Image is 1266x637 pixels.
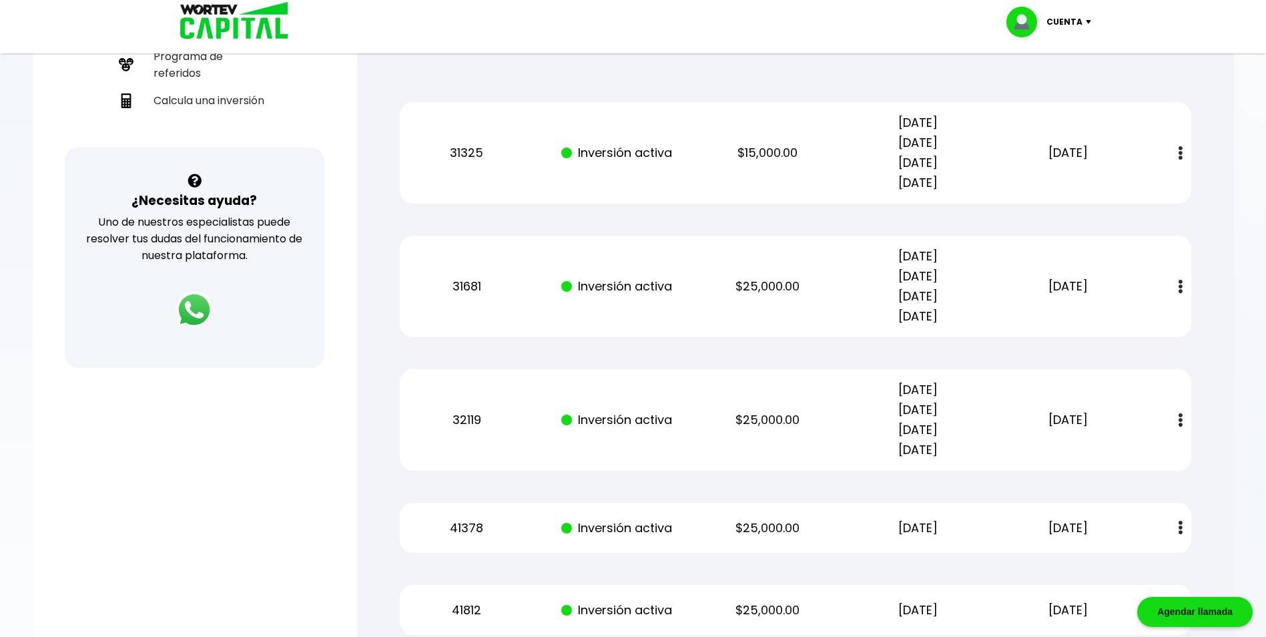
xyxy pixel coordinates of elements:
p: 41812 [403,600,530,620]
p: [DATE] [854,518,981,538]
h3: ¿Necesitas ayuda? [131,191,257,210]
p: [DATE] [854,600,981,620]
p: 31681 [403,276,530,296]
p: Inversión activa [554,600,681,620]
p: $25,000.00 [704,600,831,620]
p: $15,000.00 [704,143,831,163]
p: $25,000.00 [704,518,831,538]
a: Calcula una inversión [113,87,276,114]
p: [DATE] [DATE] [DATE] [DATE] [854,246,981,327]
img: recomiendanos-icon.9b8e9327.svg [119,57,133,72]
p: [DATE] [DATE] [DATE] [DATE] [854,380,981,460]
p: $25,000.00 [704,410,831,430]
p: [DATE] [DATE] [DATE] [DATE] [854,113,981,193]
a: Programa de referidos [113,43,276,87]
p: Inversión activa [554,276,681,296]
p: [DATE] [1005,276,1132,296]
p: [DATE] [1005,600,1132,620]
img: icon-down [1082,20,1100,24]
p: Inversión activa [554,143,681,163]
p: 32119 [403,410,530,430]
img: profile-image [1006,7,1046,37]
p: $25,000.00 [704,276,831,296]
p: [DATE] [1005,143,1132,163]
p: [DATE] [1005,410,1132,430]
div: Agendar llamada [1137,597,1253,627]
p: Inversión activa [554,410,681,430]
img: logos_whatsapp-icon.242b2217.svg [176,291,213,329]
p: [DATE] [1005,518,1132,538]
img: calculadora-icon.17d418c4.svg [119,93,133,108]
p: 41378 [403,518,530,538]
p: 31325 [403,143,530,163]
p: Cuenta [1046,12,1082,32]
p: Inversión activa [554,518,681,538]
p: Uno de nuestros especialistas puede resolver tus dudas del funcionamiento de nuestra plataforma. [82,214,307,264]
